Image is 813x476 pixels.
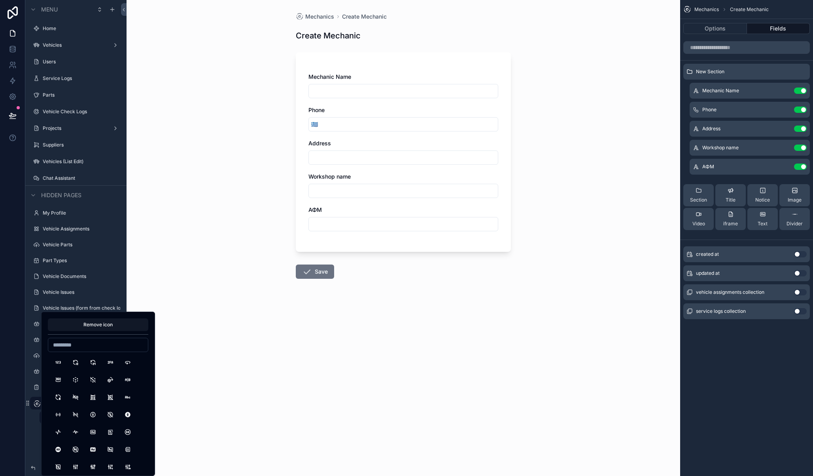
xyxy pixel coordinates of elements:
[86,390,100,404] button: Abacus
[43,226,117,232] label: Vehicle Assignments
[121,355,135,369] button: 360
[51,390,65,404] button: AB2
[683,184,714,206] button: Section
[43,92,117,98] a: Parts
[692,221,705,227] span: Video
[41,191,81,199] span: Hidden pages
[51,373,65,387] button: 360View
[43,242,117,248] label: Vehicle Parts
[103,355,117,369] button: 2fa
[51,407,65,422] button: AccessPoint
[103,442,117,457] button: AdOff
[43,25,117,32] a: Home
[86,407,100,422] button: Accessible
[103,425,117,439] button: Ad2
[43,273,117,280] label: Vehicle Documents
[86,460,100,474] button: AdjustmentsAlt
[696,251,719,257] span: created at
[43,257,117,264] label: Part Types
[43,289,117,295] label: Vehicle Issues
[726,197,735,203] span: Title
[48,318,148,331] button: Remove icon
[103,407,117,422] button: AccessibleOff
[51,460,65,474] button: AddressBookOff
[121,390,135,404] button: Abc
[121,425,135,439] button: AdCircle
[296,265,334,279] button: Save
[40,411,122,424] a: Create Mechanic
[305,13,334,21] span: Mechanics
[68,425,83,439] button: ActivityHeartbeat
[68,442,83,457] button: AdCircleOff
[683,23,747,34] button: Options
[43,109,117,115] label: Vehicle Check Logs
[715,208,746,230] button: iframe
[747,184,778,206] button: Notice
[342,13,387,21] a: Create Mechanic
[779,184,810,206] button: Image
[86,442,100,457] button: AdFilled
[43,158,117,165] label: Vehicles (List Edit)
[702,107,717,113] span: Phone
[43,75,117,82] label: Service Logs
[694,6,719,13] span: Mechanics
[86,355,100,369] button: 24Hours
[779,208,810,230] button: Divider
[747,23,810,34] button: Fields
[43,142,117,148] label: Suppliers
[103,460,117,474] button: AdjustmentsBolt
[51,355,65,369] button: 123
[103,373,117,387] button: 3dRotate
[43,59,117,65] label: Users
[68,390,83,404] button: ABOff
[43,175,117,181] a: Chat Assistant
[68,355,83,369] button: 12Hours
[308,206,322,213] span: ΑΦΜ
[311,120,318,128] span: 🇬🇷
[43,305,120,311] label: Vehicle Issues (form from check log)
[758,221,768,227] span: Text
[702,88,739,94] span: Mechanic Name
[309,117,320,131] button: Select Button
[702,164,714,170] span: ΑΦΜ
[68,373,83,387] button: 3dCubeSphere
[702,145,739,151] span: Workshop name
[121,460,135,474] button: AdjustmentsCancel
[43,42,106,48] label: Vehicles
[41,6,58,13] span: Menu
[43,125,106,131] label: Projects
[755,197,770,203] span: Notice
[68,460,83,474] button: Adjustments
[715,184,746,206] button: Title
[696,289,764,295] span: vehicle assignments collection
[51,425,65,439] button: Activity
[296,13,334,21] a: Mechanics
[747,208,778,230] button: Text
[121,407,135,422] button: AccessibleOffFilled
[690,197,707,203] span: Section
[103,390,117,404] button: AbacusOff
[787,221,803,227] span: Divider
[702,126,720,132] span: Address
[86,425,100,439] button: Ad
[696,308,746,314] span: service logs collection
[696,270,720,276] span: updated at
[296,30,361,41] h1: Create Mechanic
[683,208,714,230] button: Video
[43,210,117,216] label: My Profile
[51,442,65,457] button: AdCircleFilled
[788,197,802,203] span: Image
